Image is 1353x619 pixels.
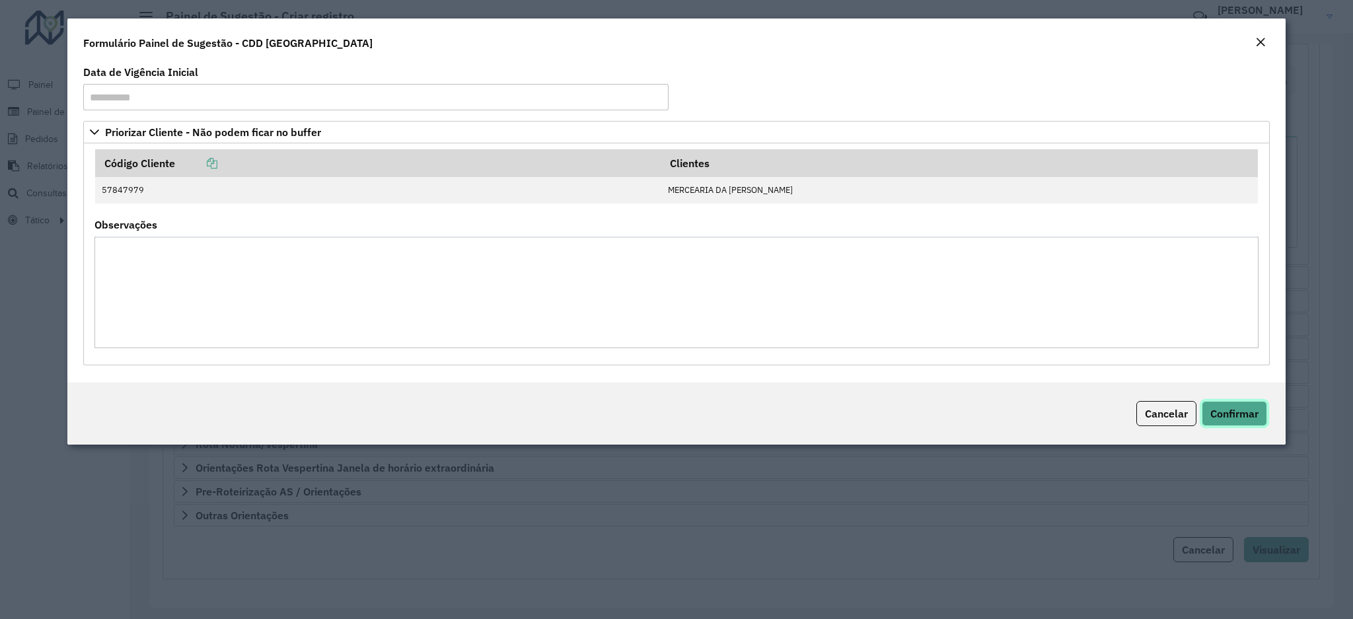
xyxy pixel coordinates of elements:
td: MERCEARIA DA [PERSON_NAME] [661,177,1258,203]
button: Cancelar [1136,401,1196,426]
em: Fechar [1255,37,1266,48]
h4: Formulário Painel de Sugestão - CDD [GEOGRAPHIC_DATA] [83,35,373,51]
td: 57847979 [95,177,661,203]
th: Código Cliente [95,149,661,177]
span: Priorizar Cliente - Não podem ficar no buffer [105,127,321,137]
button: Confirmar [1202,401,1267,426]
a: Priorizar Cliente - Não podem ficar no buffer [83,121,1269,143]
span: Cancelar [1145,407,1188,420]
th: Clientes [661,149,1258,177]
label: Data de Vigência Inicial [83,64,198,80]
a: Copiar [175,157,217,170]
label: Observações [94,217,157,233]
button: Close [1251,34,1270,52]
div: Priorizar Cliente - Não podem ficar no buffer [83,143,1269,365]
span: Confirmar [1210,407,1259,420]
